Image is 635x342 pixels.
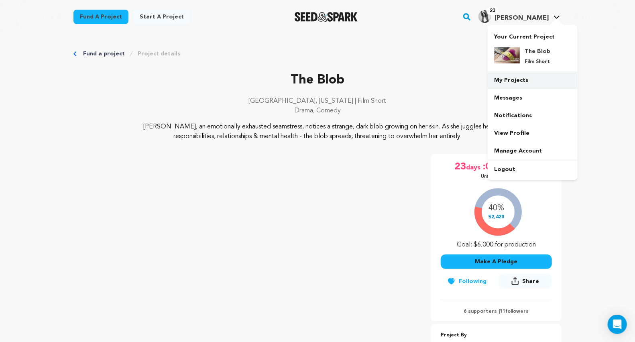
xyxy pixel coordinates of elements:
p: Project By [441,331,552,340]
img: Seed&Spark Logo Dark Mode [295,12,358,22]
p: Drama, Comedy [73,106,562,116]
div: Breadcrumb [73,50,562,58]
p: Film Short [525,59,554,65]
a: Messages [488,89,578,107]
p: [PERSON_NAME], an emotionally exhausted seamstress, notices a strange, dark blob growing on her s... [122,122,513,141]
a: Fund a project [73,10,128,24]
p: The Blob [73,71,562,90]
span: [PERSON_NAME] [495,15,549,21]
a: Manage Account [488,142,578,160]
span: 23 [455,161,466,173]
span: Share [522,277,539,285]
a: Notifications [488,107,578,124]
span: Share [499,274,552,292]
p: Until Deadline [481,173,512,180]
a: Project details [138,50,180,58]
span: 23 [486,7,499,15]
h4: The Blob [525,47,554,55]
span: :03 [482,161,497,173]
a: Seed&Spark Homepage [295,12,358,22]
a: View Profile [488,124,578,142]
span: days [466,161,482,173]
img: b63d74774e80a379.jpg [478,10,491,23]
span: Elitia D.'s Profile [477,8,562,25]
a: My Projects [488,71,578,89]
img: e85653e79bc7af05.png [494,47,520,63]
button: Share [499,274,552,289]
p: Your Current Project [494,30,571,41]
div: Elitia D.'s Profile [478,10,549,23]
button: Make A Pledge [441,254,552,269]
p: 6 supporters | followers [441,308,552,315]
span: 11 [500,309,506,314]
a: Fund a project [83,50,125,58]
div: Open Intercom Messenger [608,315,627,334]
a: Your Current Project The Blob Film Short [494,30,571,71]
a: Logout [488,161,578,178]
a: Start a project [133,10,190,24]
a: Elitia D.'s Profile [477,8,562,23]
button: Following [441,274,493,289]
p: [GEOGRAPHIC_DATA], [US_STATE] | Film Short [73,96,562,106]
